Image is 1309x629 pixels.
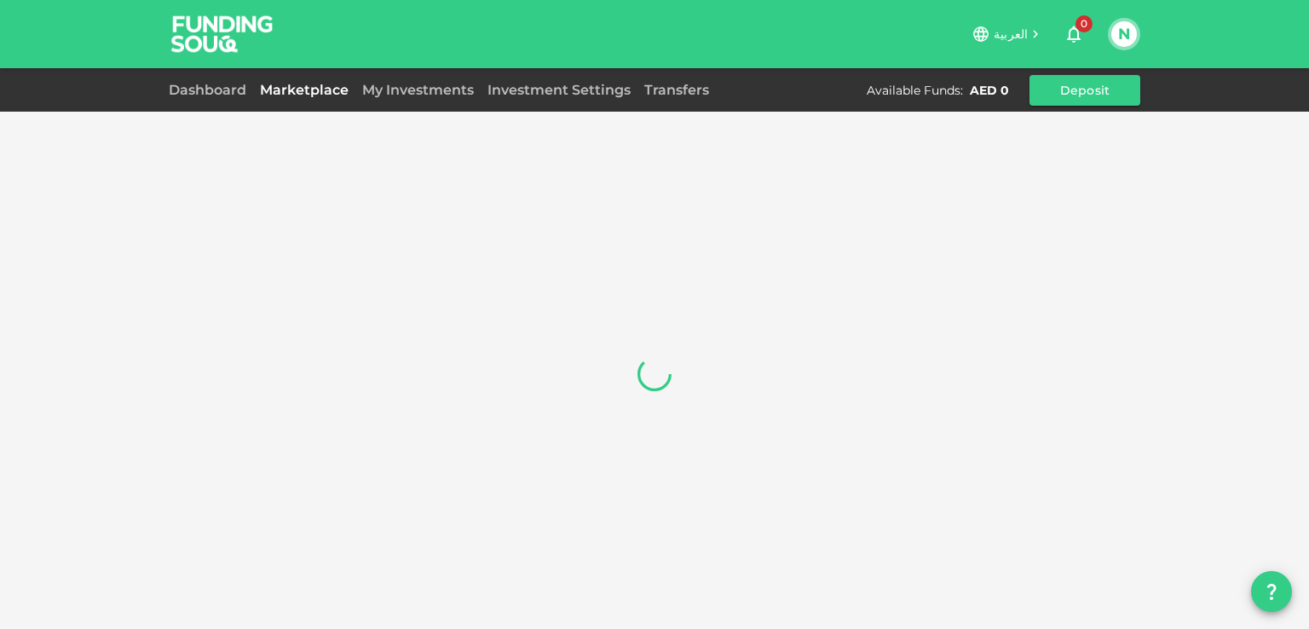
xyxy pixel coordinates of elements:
[253,82,355,98] a: Marketplace
[355,82,481,98] a: My Investments
[867,82,963,99] div: Available Funds :
[1251,571,1292,612] button: question
[1075,15,1093,32] span: 0
[637,82,716,98] a: Transfers
[970,82,1009,99] div: AED 0
[1029,75,1140,106] button: Deposit
[169,82,253,98] a: Dashboard
[1111,21,1137,47] button: N
[481,82,637,98] a: Investment Settings
[994,26,1028,42] span: العربية
[1057,17,1091,51] button: 0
